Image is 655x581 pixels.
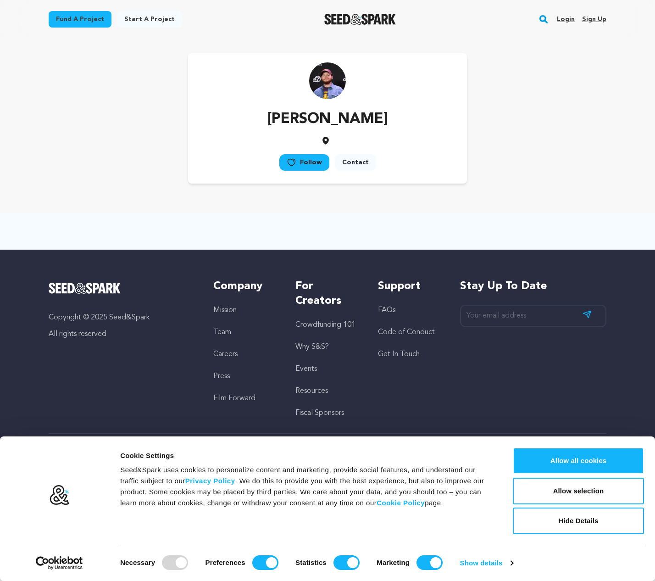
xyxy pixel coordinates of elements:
[213,351,238,358] a: Careers
[279,154,329,171] a: Follow
[378,279,442,294] h5: Support
[295,387,328,395] a: Resources
[377,499,425,507] a: Cookie Policy
[213,329,231,336] a: Team
[49,283,121,294] img: Seed&Spark Logo
[295,343,329,351] a: Why S&S?
[378,307,395,314] a: FAQs
[378,329,435,336] a: Code of Conduct
[49,329,195,340] p: All rights reserved
[185,477,235,485] a: Privacy Policy
[324,14,396,25] a: Seed&Spark Homepage
[557,12,575,27] a: Login
[513,447,644,474] button: Allow all cookies
[460,305,606,327] input: Your email address
[513,508,644,534] button: Hide Details
[120,450,492,461] div: Cookie Settings
[378,351,420,358] a: Get In Touch
[213,279,277,294] h5: Company
[213,395,255,402] a: Film Forward
[295,409,344,417] a: Fiscal Sponsors
[117,11,182,28] a: Start a project
[267,108,388,130] p: [PERSON_NAME]
[295,559,327,566] strong: Statistics
[49,11,111,28] a: Fund a project
[324,14,396,25] img: Seed&Spark Logo Dark Mode
[19,556,100,570] a: Usercentrics Cookiebot - opens in a new window
[582,12,606,27] a: Sign up
[513,478,644,504] button: Allow selection
[120,559,155,566] strong: Necessary
[377,559,410,566] strong: Marketing
[49,485,70,506] img: logo
[120,464,492,508] div: Seed&Spark uses cookies to personalize content and marketing, provide social features, and unders...
[295,321,355,329] a: Crowdfunding 101
[460,279,606,294] h5: Stay up to date
[460,556,513,570] a: Show details
[295,279,359,308] h5: For Creators
[205,559,245,566] strong: Preferences
[309,62,346,99] img: https://seedandspark-static.s3.us-east-2.amazonaws.com/images/User/002/152/294/medium/a8e66252df4...
[295,365,317,373] a: Events
[213,373,230,380] a: Press
[49,283,195,294] a: Seed&Spark Homepage
[213,307,237,314] a: Mission
[335,154,376,171] a: Contact
[49,312,195,323] p: Copyright © 2025 Seed&Spark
